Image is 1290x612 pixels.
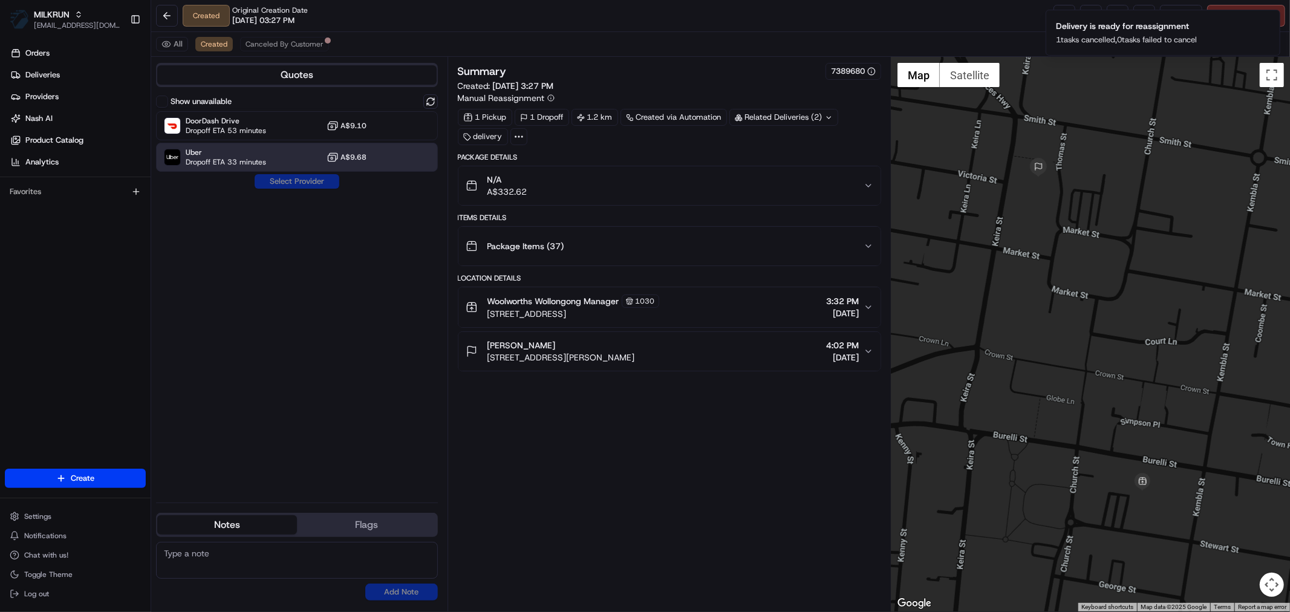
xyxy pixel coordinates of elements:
button: Create [5,469,146,488]
span: Manual Reassignment [458,92,545,104]
button: Show satellite imagery [940,63,1000,87]
button: Chat with us! [5,547,146,564]
button: A$9.10 [327,120,367,132]
span: Create [71,473,94,484]
span: Canceled By Customer [246,39,324,49]
a: Open this area in Google Maps (opens a new window) [894,596,934,611]
a: Analytics [5,152,151,172]
button: N/AA$332.62 [458,166,881,205]
a: Product Catalog [5,131,151,150]
button: A$9.68 [327,151,367,163]
span: N/A [487,174,527,186]
span: DoorDash Drive [186,116,266,126]
button: Toggle Theme [5,566,146,583]
span: 3:32 PM [826,295,859,307]
button: Map camera controls [1260,573,1284,597]
span: Settings [24,512,51,521]
a: Terms (opens in new tab) [1214,604,1231,610]
button: Woolworths Wollongong Manager1030[STREET_ADDRESS]3:32 PM[DATE] [458,287,881,327]
div: Location Details [458,273,881,283]
img: Google [894,596,934,611]
button: Notifications [5,527,146,544]
span: Chat with us! [24,550,68,560]
span: Orders [25,48,50,59]
div: 1 Dropoff [515,109,569,126]
span: [DATE] 03:27 PM [232,15,295,26]
span: Deliveries [25,70,60,80]
button: Created [195,37,233,51]
span: A$9.10 [341,121,367,131]
button: Manual Reassignment [458,92,555,104]
span: Dropoff ETA 33 minutes [186,157,266,167]
span: Toggle Theme [24,570,73,579]
span: Providers [25,91,59,102]
img: DoorDash Drive [165,118,180,134]
a: Providers [5,87,151,106]
div: Favorites [5,182,146,201]
div: 1.2 km [572,109,618,126]
span: Product Catalog [25,135,83,146]
button: [PERSON_NAME][STREET_ADDRESS][PERSON_NAME]4:02 PM[DATE] [458,332,881,371]
span: Notifications [24,531,67,541]
button: MILKRUNMILKRUN[EMAIL_ADDRESS][DOMAIN_NAME] [5,5,125,34]
span: Created: [458,80,554,92]
button: Settings [5,508,146,525]
button: Canceled By Customer [240,37,329,51]
div: Items Details [458,213,881,223]
button: Toggle fullscreen view [1260,63,1284,87]
span: 4:02 PM [826,339,859,351]
div: 1 Pickup [458,109,512,126]
label: Show unavailable [171,96,232,107]
button: Notes [157,515,297,535]
a: Created via Automation [621,109,727,126]
div: Package Details [458,152,881,162]
button: Package Items (37) [458,227,881,265]
span: Analytics [25,157,59,168]
span: [STREET_ADDRESS] [487,308,659,320]
h3: Summary [458,66,507,77]
span: Log out [24,589,49,599]
div: delivery [458,128,508,145]
span: Woolworths Wollongong Manager [487,295,619,307]
span: [DATE] [826,351,859,363]
span: 1030 [636,296,655,306]
img: MILKRUN [10,10,29,29]
span: Uber [186,148,266,157]
span: [STREET_ADDRESS][PERSON_NAME] [487,351,635,363]
span: Nash AI [25,113,53,124]
span: Original Creation Date [232,5,308,15]
button: Flags [297,515,437,535]
a: Deliveries [5,65,151,85]
span: Dropoff ETA 53 minutes [186,126,266,135]
button: All [156,37,188,51]
button: Show street map [897,63,940,87]
span: A$332.62 [487,186,527,198]
button: MILKRUN [34,8,70,21]
p: 1 tasks cancelled, 0 tasks failed to cancel [1056,34,1197,45]
span: Package Items ( 37 ) [487,240,564,252]
button: Log out [5,585,146,602]
img: Uber [165,149,180,165]
span: [DATE] [826,307,859,319]
div: Related Deliveries (2) [729,109,838,126]
span: [DATE] 3:27 PM [493,80,554,91]
a: Orders [5,44,151,63]
button: Keyboard shortcuts [1081,603,1133,611]
div: Delivery is ready for reassignment [1056,20,1197,32]
button: Quotes [157,65,437,85]
span: A$9.68 [341,152,367,162]
button: [EMAIL_ADDRESS][DOMAIN_NAME] [34,21,120,30]
span: [PERSON_NAME] [487,339,556,351]
a: Nash AI [5,109,151,128]
span: Map data ©2025 Google [1141,604,1207,610]
button: 7389680 [831,66,876,77]
span: Created [201,39,227,49]
a: Report a map error [1238,604,1286,610]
